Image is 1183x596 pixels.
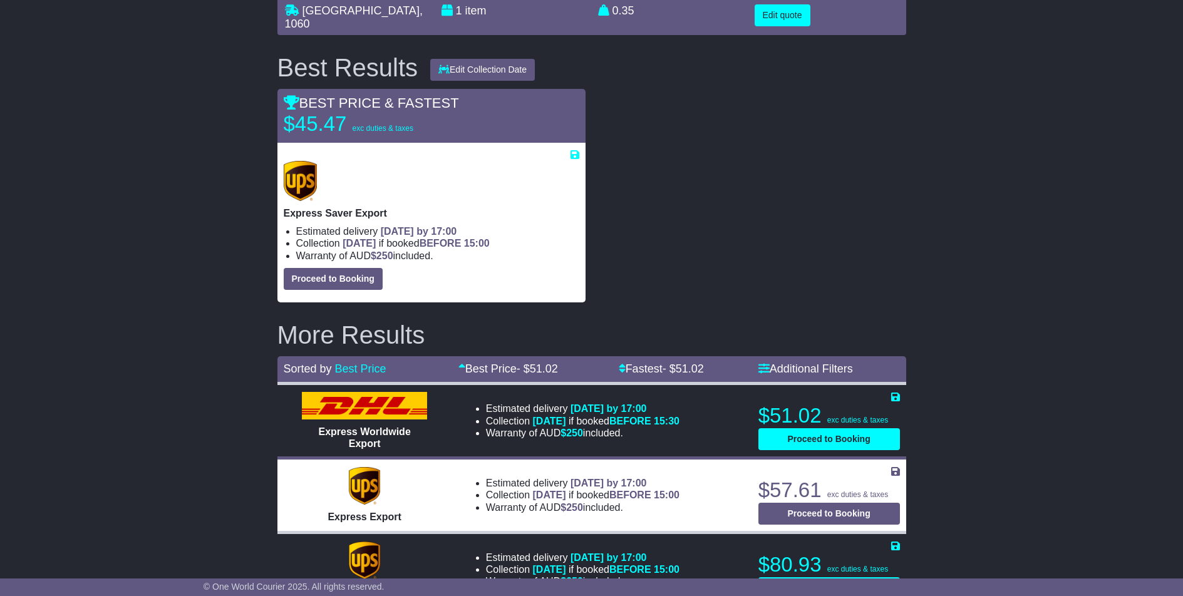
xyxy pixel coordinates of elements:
span: 250 [376,250,393,261]
p: $57.61 [758,478,900,503]
span: [DATE] [343,238,376,249]
span: Express Worldwide Export [318,426,410,449]
span: [DATE] by 17:00 [571,478,647,488]
span: [DATE] by 17:00 [571,403,647,414]
p: $51.02 [758,403,900,428]
span: $ [561,502,583,513]
span: exc duties & taxes [827,416,888,424]
li: Warranty of AUD included. [486,501,679,513]
span: [DATE] by 17:00 [571,552,647,563]
span: if booked [533,564,679,575]
span: [DATE] [533,564,566,575]
span: if booked [533,416,679,426]
button: Proceed to Booking [758,503,900,525]
a: Fastest- $51.02 [619,362,704,375]
span: exc duties & taxes [827,565,888,573]
span: © One World Courier 2025. All rights reserved. [204,582,385,592]
img: UPS (new): Express Saver Export [284,161,318,201]
span: BEST PRICE & FASTEST [284,95,459,111]
li: Estimated delivery [486,403,679,414]
span: 51.02 [676,362,704,375]
button: Proceed to Booking [284,268,383,290]
span: 250 [566,428,583,438]
li: Collection [486,415,679,427]
li: Estimated delivery [486,477,679,489]
span: $ [561,576,583,587]
span: [DATE] by 17:00 [381,226,457,237]
span: - $ [517,362,558,375]
button: Proceed to Booking [758,428,900,450]
span: [DATE] [533,416,566,426]
span: BEFORE [420,238,462,249]
li: Warranty of AUD included. [296,250,579,262]
span: 15:00 [464,238,490,249]
span: if booked [533,490,679,500]
span: - $ [663,362,704,375]
span: BEFORE [609,490,651,500]
li: Collection [486,563,679,575]
button: Edit quote [755,4,810,26]
span: exc duties & taxes [353,124,413,133]
img: UPS (new): Express Export [349,467,380,505]
span: , 1060 [285,4,423,31]
span: 250 [566,502,583,513]
a: Best Price [335,362,386,375]
span: [GEOGRAPHIC_DATA] [302,4,420,17]
span: Sorted by [284,362,332,375]
a: Additional Filters [758,362,853,375]
span: [DATE] [533,490,566,500]
span: BEFORE [609,416,651,426]
a: Best Price- $51.02 [458,362,558,375]
span: 15:00 [654,490,679,500]
span: 51.02 [530,362,558,375]
span: 15:00 [654,564,679,575]
span: 1 [456,4,462,17]
li: Estimated delivery [486,552,679,563]
li: Warranty of AUD included. [486,427,679,439]
li: Warranty of AUD included. [486,575,679,587]
span: BEFORE [609,564,651,575]
span: item [465,4,487,17]
img: UPS (new): Expedited Export [349,542,380,579]
span: 0.35 [612,4,634,17]
img: DHL: Express Worldwide Export [302,392,427,419]
li: Collection [486,489,679,501]
p: Express Saver Export [284,207,579,219]
p: $80.93 [758,552,900,577]
span: $ [371,250,393,261]
p: $45.47 [284,111,440,136]
span: 15:30 [654,416,679,426]
span: $ [561,428,583,438]
li: Collection [296,237,579,249]
div: Best Results [271,54,425,81]
h2: More Results [277,321,906,349]
span: 250 [566,576,583,587]
span: exc duties & taxes [827,490,888,499]
span: if booked [343,238,489,249]
li: Estimated delivery [296,225,579,237]
span: Express Export [328,511,401,522]
button: Edit Collection Date [430,59,535,81]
